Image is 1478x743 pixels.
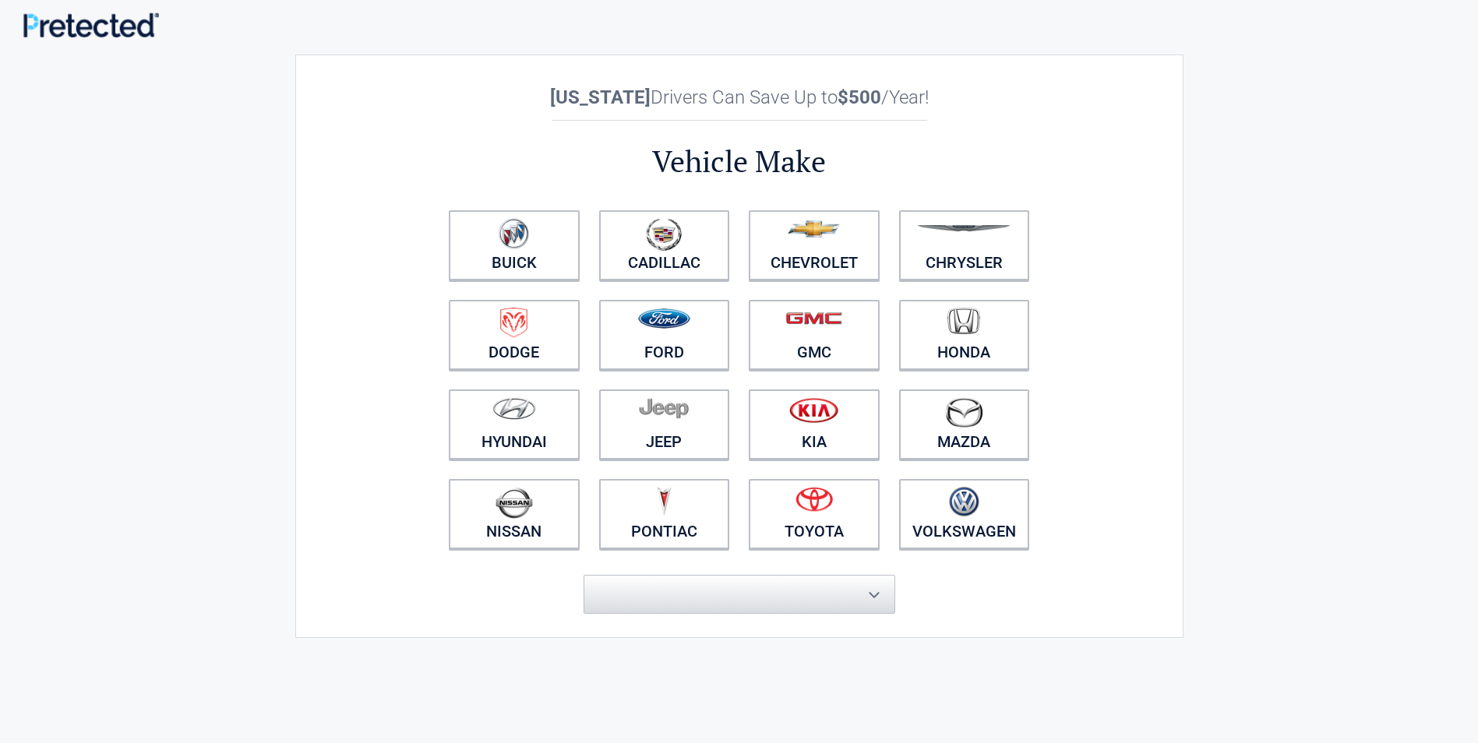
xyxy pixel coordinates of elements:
[916,225,1011,232] img: chrysler
[550,86,651,108] b: [US_STATE]
[789,397,838,423] img: kia
[788,220,840,238] img: chevrolet
[947,308,980,335] img: honda
[23,12,159,37] img: Main Logo
[449,210,580,280] a: Buick
[949,487,979,517] img: volkswagen
[749,479,880,549] a: Toyota
[639,397,689,419] img: jeep
[749,210,880,280] a: Chevrolet
[599,210,730,280] a: Cadillac
[749,300,880,370] a: GMC
[795,487,833,512] img: toyota
[449,389,580,460] a: Hyundai
[899,210,1030,280] a: Chrysler
[500,308,527,338] img: dodge
[899,389,1030,460] a: Mazda
[449,300,580,370] a: Dodge
[656,487,672,516] img: pontiac
[785,312,842,325] img: gmc
[599,300,730,370] a: Ford
[944,397,983,428] img: mazda
[449,479,580,549] a: Nissan
[838,86,881,108] b: $500
[899,300,1030,370] a: Honda
[499,218,529,249] img: buick
[439,142,1039,181] h2: Vehicle Make
[599,479,730,549] a: Pontiac
[496,487,533,519] img: nissan
[638,308,690,329] img: ford
[899,479,1030,549] a: Volkswagen
[439,86,1039,108] h2: Drivers Can Save Up to /Year
[599,389,730,460] a: Jeep
[646,218,682,251] img: cadillac
[492,397,536,420] img: hyundai
[749,389,880,460] a: Kia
